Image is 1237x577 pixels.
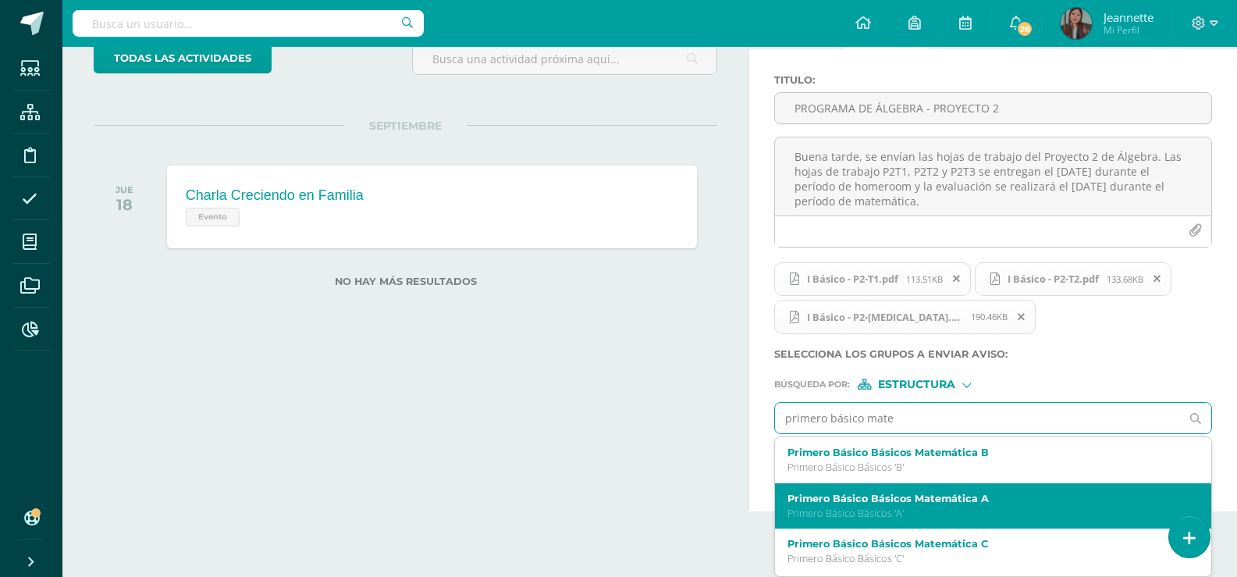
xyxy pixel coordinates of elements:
[775,137,1211,215] textarea: Buena tarde, se envían las hojas de trabajo del Proyecto 2 de Álgebra. Las hojas de trabajo P2T1,...
[186,187,364,204] div: Charla Creciendo en Familia
[1144,270,1171,287] span: Remover archivo
[799,272,906,285] span: I Básico - P2-T1.pdf
[1008,308,1035,326] span: Remover archivo
[799,311,971,323] span: I Básico - P2-[MEDICAL_DATA].pdf
[944,270,970,287] span: Remover archivo
[858,379,975,390] div: [object Object]
[73,10,424,37] input: Busca un usuario...
[116,195,133,214] div: 18
[1104,9,1153,25] span: Jeannette
[1061,8,1092,39] img: e0e3018be148909e9b9cf69bbfc1c52d.png
[413,44,717,74] input: Busca una actividad próxima aquí...
[843,12,926,49] a: Aviso
[787,507,1181,520] p: Primero Básico Básicos 'A'
[787,493,1181,504] label: Primero Básico Básicos Matemática A
[787,538,1181,550] label: Primero Básico Básicos Matemática C
[787,461,1181,474] p: Primero Básico Básicos 'B'
[774,348,1212,360] label: Selecciona los grupos a enviar aviso :
[1000,272,1107,285] span: I Básico - P2-T2.pdf
[971,311,1008,322] span: 190.46KB
[186,208,240,226] span: Evento
[1107,273,1143,285] span: 133.68KB
[774,300,1036,334] span: I Básico - P2-T3.pdf
[774,74,1212,86] label: Titulo :
[1016,20,1033,37] span: 28
[749,12,842,49] a: Evento
[775,93,1211,123] input: Titulo
[344,119,467,133] span: SEPTIEMBRE
[975,262,1171,297] span: I Básico - P2-T2.pdf
[116,184,133,195] div: JUE
[1104,23,1153,37] span: Mi Perfil
[774,262,971,297] span: I Básico - P2-T1.pdf
[774,380,850,389] span: Búsqueda por :
[775,403,1180,433] input: Ej. Primero primaria
[94,43,272,73] a: todas las Actividades
[787,447,1181,458] label: Primero Básico Básicos Matemática B
[906,273,943,285] span: 113.51KB
[787,552,1181,565] p: Primero Básico Básicos 'C'
[878,380,955,389] span: Estructura
[94,276,717,287] label: No hay más resultados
